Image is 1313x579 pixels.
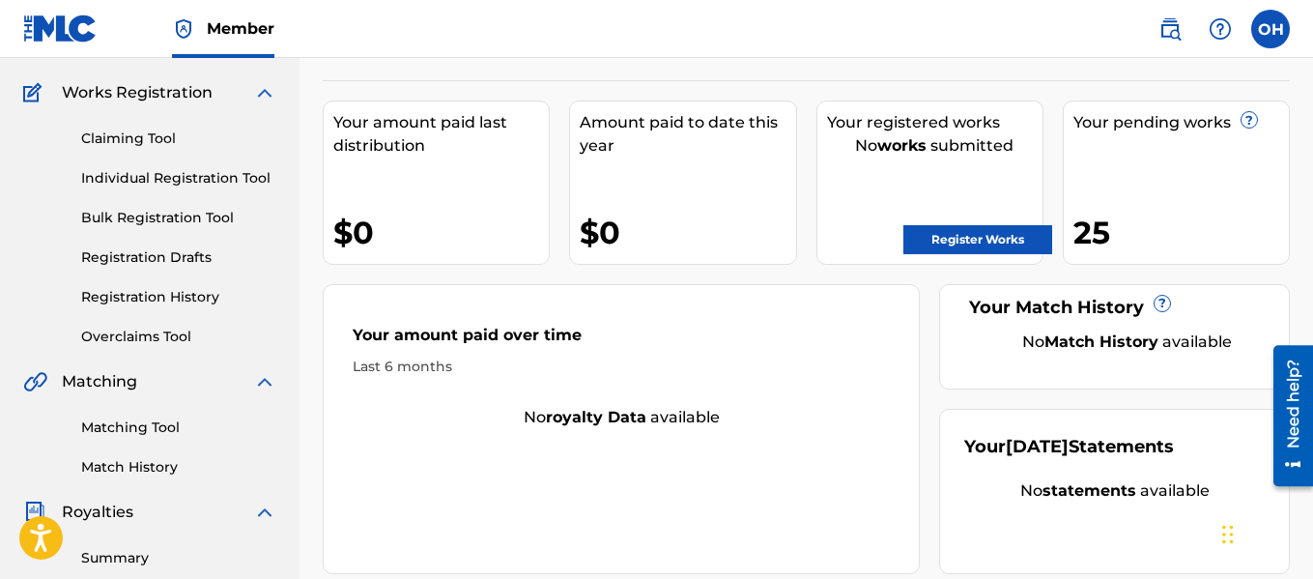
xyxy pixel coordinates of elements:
[1242,112,1257,128] span: ?
[903,225,1052,254] a: Register Works
[1259,338,1313,494] iframe: Resource Center
[1151,10,1189,48] a: Public Search
[253,81,276,104] img: expand
[1201,10,1240,48] div: Help
[1073,211,1289,254] div: 25
[546,408,646,426] strong: royalty data
[1073,111,1289,134] div: Your pending works
[23,501,46,524] img: Royalties
[1216,486,1313,579] iframe: Chat Widget
[81,247,276,268] a: Registration Drafts
[964,479,1265,503] div: No available
[324,406,919,429] div: No available
[81,168,276,188] a: Individual Registration Tool
[62,81,213,104] span: Works Registration
[333,111,549,158] div: Your amount paid last distribution
[988,331,1265,354] div: No available
[81,457,276,478] a: Match History
[1251,10,1290,48] div: User Menu
[253,370,276,393] img: expand
[1042,481,1136,500] strong: statements
[1155,296,1170,311] span: ?
[877,136,927,155] strong: works
[81,208,276,228] a: Bulk Registration Tool
[1044,333,1158,351] strong: Match History
[81,548,276,568] a: Summary
[81,129,276,149] a: Claiming Tool
[1222,506,1234,564] div: Drag
[253,501,276,524] img: expand
[23,370,47,393] img: Matching
[827,111,1042,134] div: Your registered works
[62,370,137,393] span: Matching
[1158,17,1182,41] img: search
[81,327,276,347] a: Overclaims Tool
[333,211,549,254] div: $0
[1006,436,1069,457] span: [DATE]
[964,434,1174,460] div: Your Statements
[207,17,274,40] span: Member
[580,211,795,254] div: $0
[827,134,1042,158] div: No submitted
[1209,17,1232,41] img: help
[580,111,795,158] div: Amount paid to date this year
[81,287,276,307] a: Registration History
[62,501,133,524] span: Royalties
[23,81,48,104] img: Works Registration
[172,17,195,41] img: Top Rightsholder
[81,418,276,438] a: Matching Tool
[23,35,123,58] a: CatalogCatalog
[23,14,98,43] img: MLC Logo
[353,357,890,377] div: Last 6 months
[964,295,1265,321] div: Your Match History
[353,324,890,357] div: Your amount paid over time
